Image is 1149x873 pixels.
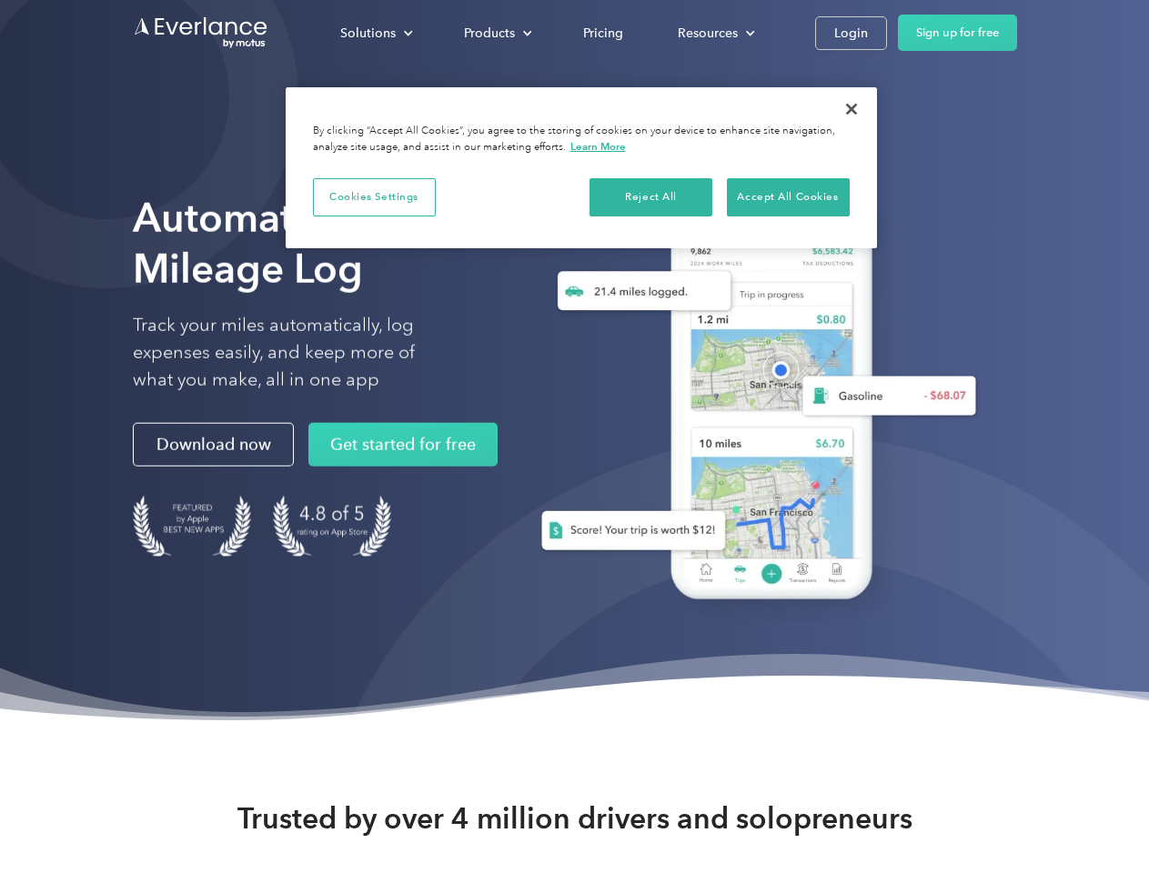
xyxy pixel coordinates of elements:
div: By clicking “Accept All Cookies”, you agree to the storing of cookies on your device to enhance s... [313,124,850,156]
button: Close [832,89,872,129]
button: Reject All [590,178,712,216]
div: Solutions [340,22,396,45]
div: Pricing [583,22,623,45]
a: Get started for free [308,423,498,467]
a: Sign up for free [898,15,1017,51]
a: Download now [133,423,294,467]
img: 4.9 out of 5 stars on the app store [273,496,391,557]
a: Go to homepage [133,15,269,50]
img: Everlance, mileage tracker app, expense tracking app [512,173,991,627]
div: Resources [660,17,770,49]
div: Products [464,22,515,45]
div: Solutions [322,17,428,49]
div: Products [446,17,547,49]
div: Login [834,22,868,45]
div: Cookie banner [286,87,877,248]
strong: Trusted by over 4 million drivers and solopreneurs [237,800,912,837]
button: Accept All Cookies [727,178,850,216]
button: Cookies Settings [313,178,436,216]
p: Track your miles automatically, log expenses easily, and keep more of what you make, all in one app [133,312,458,394]
div: Resources [678,22,738,45]
a: Pricing [565,17,641,49]
a: More information about your privacy, opens in a new tab [570,140,626,153]
a: Login [815,16,887,50]
div: Privacy [286,87,877,248]
img: Badge for Featured by Apple Best New Apps [133,496,251,557]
